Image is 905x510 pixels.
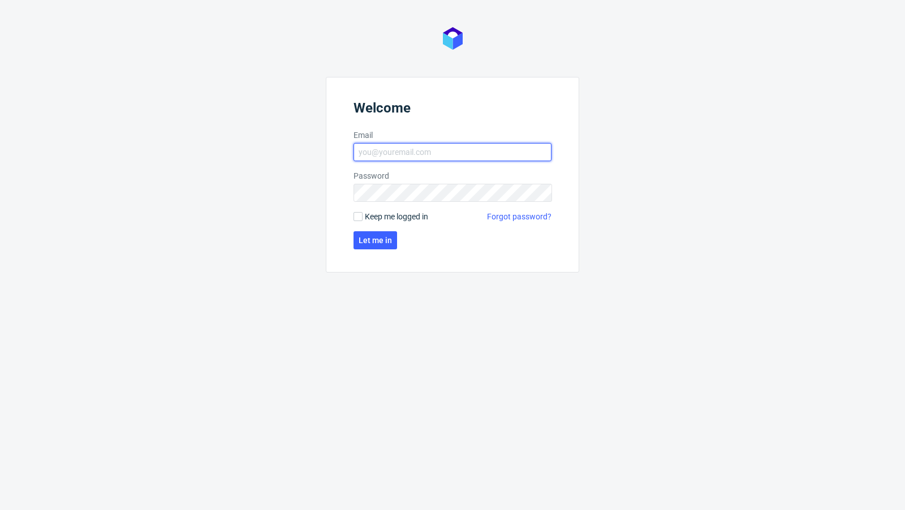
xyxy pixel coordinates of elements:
[354,100,551,120] header: Welcome
[487,211,551,222] a: Forgot password?
[365,211,428,222] span: Keep me logged in
[354,231,397,249] button: Let me in
[359,236,392,244] span: Let me in
[354,170,551,181] label: Password
[354,129,551,141] label: Email
[354,143,551,161] input: you@youremail.com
